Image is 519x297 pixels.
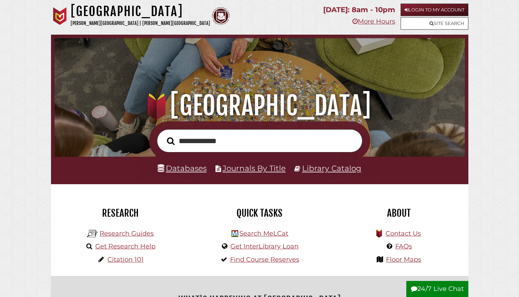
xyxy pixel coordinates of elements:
[163,135,178,147] button: Search
[352,17,395,25] a: More Hours
[71,19,210,27] p: [PERSON_NAME][GEOGRAPHIC_DATA] | [PERSON_NAME][GEOGRAPHIC_DATA]
[231,230,238,237] img: Hekman Library Logo
[62,90,457,121] h1: [GEOGRAPHIC_DATA]
[107,256,144,263] a: Citation 101
[100,230,154,237] a: Research Guides
[51,7,69,25] img: Calvin University
[335,207,463,219] h2: About
[395,242,412,250] a: FAQs
[56,207,185,219] h2: Research
[302,163,361,173] a: Library Catalog
[95,242,156,250] a: Get Research Help
[167,137,175,145] i: Search
[239,230,288,237] a: Search MeLCat
[386,256,421,263] a: Floor Maps
[71,4,210,19] h1: [GEOGRAPHIC_DATA]
[386,230,421,237] a: Contact Us
[230,256,299,263] a: Find Course Reserves
[195,207,324,219] h2: Quick Tasks
[158,163,207,173] a: Databases
[401,4,468,16] a: Login to My Account
[230,242,299,250] a: Get InterLibrary Loan
[223,163,286,173] a: Journals By Title
[323,4,395,16] p: [DATE]: 8am - 10pm
[87,228,98,239] img: Hekman Library Logo
[212,7,230,25] img: Calvin Theological Seminary
[401,17,468,30] a: Site Search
